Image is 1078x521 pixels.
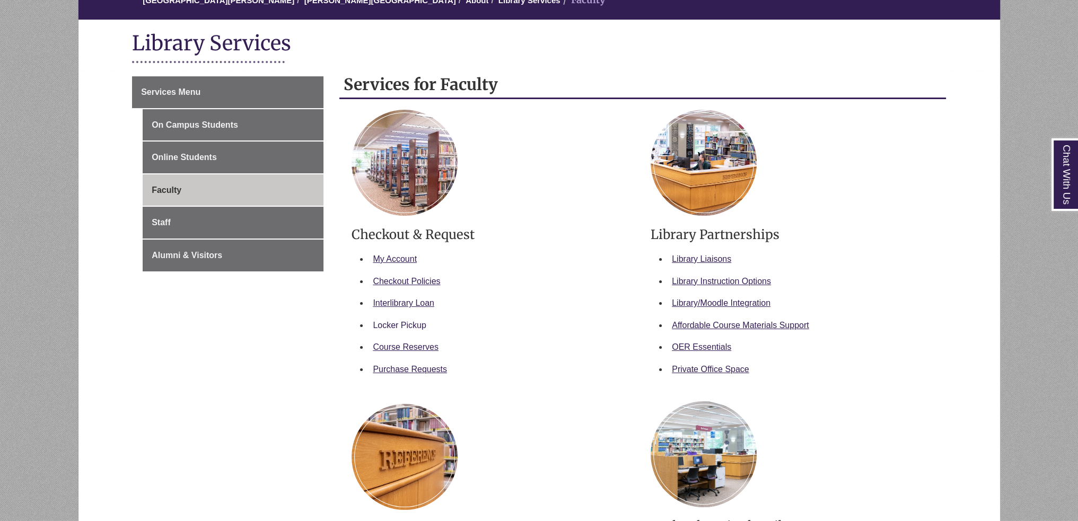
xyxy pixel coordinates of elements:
[373,298,434,307] a: Interlibrary Loan
[143,174,323,206] a: Faculty
[672,342,731,351] a: OER Essentials
[143,109,323,141] a: On Campus Students
[373,321,426,330] a: Locker Pickup
[132,76,323,271] div: Guide Page Menu
[672,254,731,263] a: Library Liaisons
[672,298,770,307] a: Library/Moodle Integration
[132,76,323,108] a: Services Menu
[373,277,440,286] a: Checkout Policies
[352,226,635,243] h3: Checkout & Request
[141,87,200,96] span: Services Menu
[143,142,323,173] a: Online Students
[373,365,447,374] a: Purchase Requests
[672,365,749,374] a: Private Office Space
[143,240,323,271] a: Alumni & Visitors
[651,226,934,243] h3: Library Partnerships
[672,321,809,330] a: Affordable Course Materials Support
[339,71,946,99] h2: Services for Faculty
[672,277,771,286] a: Library Instruction Options
[132,30,946,58] h1: Library Services
[373,342,439,351] a: Course Reserves
[373,254,417,263] a: My Account
[143,207,323,239] a: Staff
